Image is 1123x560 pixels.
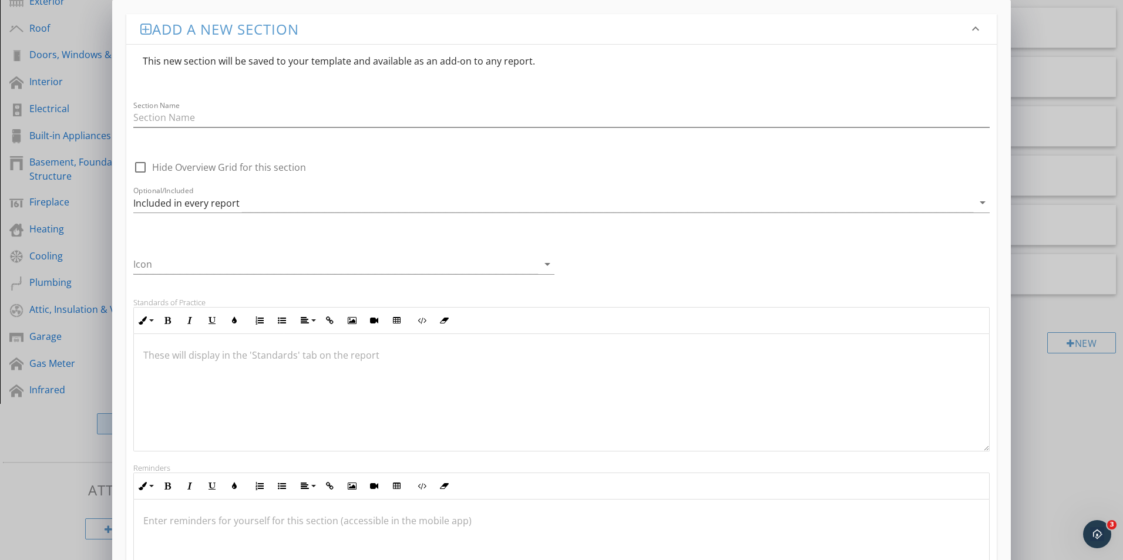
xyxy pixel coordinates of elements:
button: Code View [411,475,433,497]
button: Clear Formatting [433,475,455,497]
h3: Add a new section [140,21,969,37]
input: Section Name [133,108,990,127]
div: Included in every report [133,198,240,208]
div: This new section will be saved to your template and available as an add-on to any report. [133,45,990,77]
button: Insert Table [385,309,408,332]
button: Italic (Ctrl+I) [179,475,201,497]
button: Underline (Ctrl+U) [201,475,223,497]
button: Insert Link (Ctrl+K) [318,475,341,497]
button: Insert Video [363,309,385,332]
button: Colors [223,309,246,332]
button: Bold (Ctrl+B) [156,475,179,497]
button: Unordered List [271,475,293,497]
button: Insert Image (Ctrl+P) [341,475,363,497]
button: Colors [223,475,246,497]
button: Align [296,475,318,497]
label: Hide Overview Grid for this section [152,161,306,173]
span: 3 [1107,520,1117,529]
i: arrow_drop_down [540,257,554,271]
button: Insert Table [385,475,408,497]
div: Standards of Practice [133,298,990,307]
button: Insert Image (Ctrl+P) [341,309,363,332]
button: Underline (Ctrl+U) [201,309,223,332]
button: Ordered List [248,475,271,497]
button: Unordered List [271,309,293,332]
button: Inline Style [134,475,156,497]
button: Bold (Ctrl+B) [156,309,179,332]
iframe: Intercom live chat [1083,520,1111,548]
i: keyboard_arrow_down [969,22,983,36]
button: Insert Video [363,475,385,497]
div: Reminders [133,463,990,473]
button: Italic (Ctrl+I) [179,309,201,332]
button: Ordered List [248,309,271,332]
button: Insert Link (Ctrl+K) [318,309,341,332]
button: Code View [411,309,433,332]
i: arrow_drop_down [976,195,990,210]
button: Align [296,309,318,332]
button: Inline Style [134,309,156,332]
button: Clear Formatting [433,309,455,332]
